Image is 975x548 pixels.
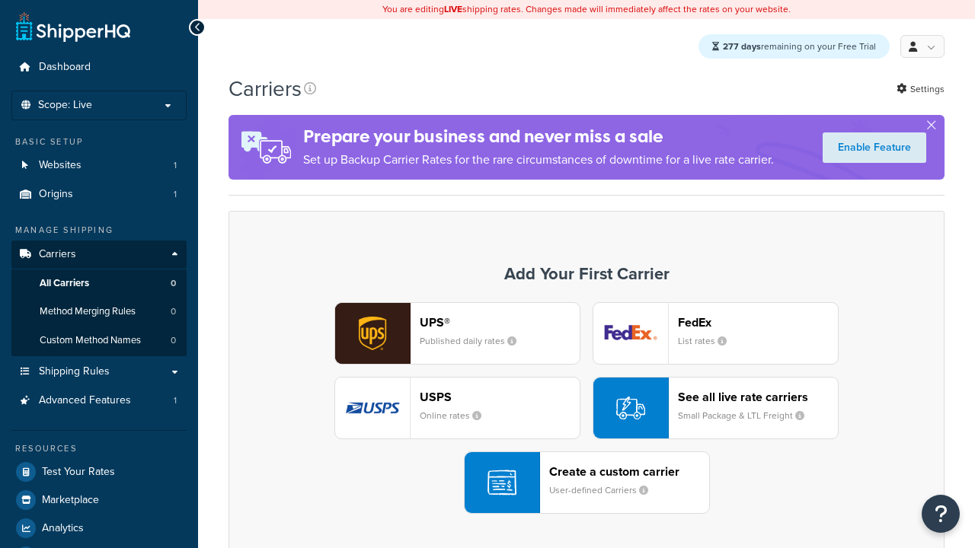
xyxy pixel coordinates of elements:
span: 1 [174,188,177,201]
a: ShipperHQ Home [16,11,130,42]
header: USPS [420,390,580,404]
li: All Carriers [11,269,187,298]
small: Small Package & LTL Freight [678,409,817,422]
span: 0 [171,334,176,347]
a: Carriers [11,241,187,269]
span: Origins [39,188,73,201]
li: Carriers [11,241,187,356]
span: Websites [39,159,82,172]
span: Test Your Rates [42,466,115,479]
a: Websites 1 [11,151,187,180]
small: Online rates [420,409,494,422]
span: Analytics [42,522,84,535]
a: Custom Method Names 0 [11,327,187,355]
button: fedEx logoFedExList rates [593,302,839,365]
span: Method Merging Rules [40,305,136,318]
strong: 277 days [723,40,761,53]
a: Dashboard [11,53,187,81]
span: Custom Method Names [40,334,141,347]
button: Create a custom carrierUser-defined Carriers [464,451,710,514]
span: All Carriers [40,277,89,290]
a: Test Your Rates [11,458,187,486]
h4: Prepare your business and never miss a sale [303,124,774,149]
small: Published daily rates [420,334,529,348]
span: 1 [174,394,177,407]
header: See all live rate carriers [678,390,838,404]
div: Basic Setup [11,135,187,148]
a: Settings [897,78,945,100]
button: See all live rate carriersSmall Package & LTL Freight [593,377,839,439]
a: All Carriers 0 [11,269,187,298]
small: User-defined Carriers [549,483,660,497]
img: ad-rules-rateshop-fe6ec290ccb7230408bd80ed9643f0289d75e0ffd9eb532fc0e269fcd187b520.png [229,115,303,180]
li: Method Merging Rules [11,298,187,326]
header: UPS® [420,315,580,330]
li: Websites [11,151,187,180]
li: Origins [11,180,187,209]
a: Method Merging Rules 0 [11,298,187,326]
span: Marketplace [42,494,99,507]
span: Scope: Live [38,99,92,112]
a: Advanced Features 1 [11,387,187,415]
div: remaining on your Free Trial [698,34,890,59]
b: LIVE [444,2,462,16]
button: ups logoUPS®Published daily rates [334,302,580,365]
li: Custom Method Names [11,327,187,355]
a: Enable Feature [823,132,926,163]
span: 0 [171,277,176,290]
header: Create a custom carrier [549,464,709,479]
li: Advanced Features [11,387,187,415]
p: Set up Backup Carrier Rates for the rare circumstances of downtime for a live rate carrier. [303,149,774,170]
span: 0 [171,305,176,318]
button: usps logoUSPSOnline rates [334,377,580,439]
img: ups logo [335,303,410,364]
h3: Add Your First Carrier [245,265,929,283]
img: usps logo [335,378,410,438]
div: Manage Shipping [11,224,187,237]
a: Analytics [11,515,187,542]
h1: Carriers [229,74,302,104]
a: Shipping Rules [11,358,187,386]
span: Shipping Rules [39,365,110,378]
img: icon-carrier-liverate-becf4550.svg [616,393,645,422]
button: Open Resource Center [922,495,960,533]
span: 1 [174,159,177,172]
small: List rates [678,334,739,348]
span: Advanced Features [39,394,131,407]
a: Marketplace [11,486,187,514]
header: FedEx [678,315,838,330]
span: Carriers [39,248,76,261]
span: Dashboard [39,61,91,74]
img: fedEx logo [593,303,668,364]
a: Origins 1 [11,180,187,209]
div: Resources [11,442,187,455]
img: icon-carrier-custom-c93b8a24.svg [487,468,516,497]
